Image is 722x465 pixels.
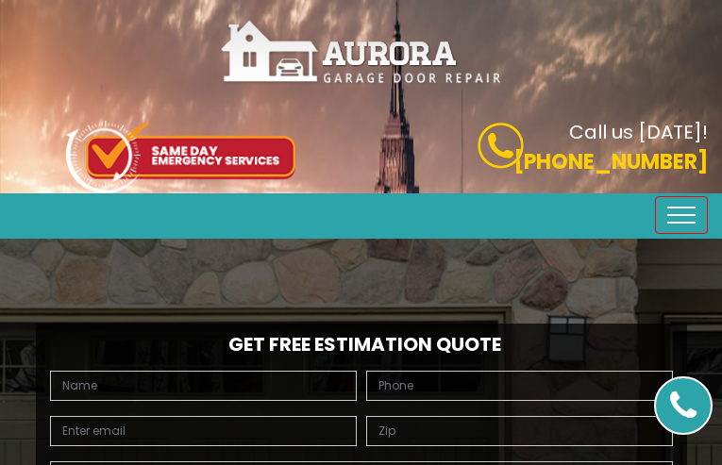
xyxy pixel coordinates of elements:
[569,119,708,145] b: Call us [DATE]!
[366,371,673,401] input: Phone
[45,333,678,356] h2: Get Free Estimation Quote
[376,123,709,177] a: Call us [DATE]! [PHONE_NUMBER]
[66,121,295,193] img: icon-top.png
[50,416,357,446] input: Enter email
[220,19,503,86] img: Aurora.png
[366,416,673,446] input: Zip
[376,146,709,177] p: [PHONE_NUMBER]
[655,196,708,234] button: Toggle navigation
[50,371,357,401] input: Name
